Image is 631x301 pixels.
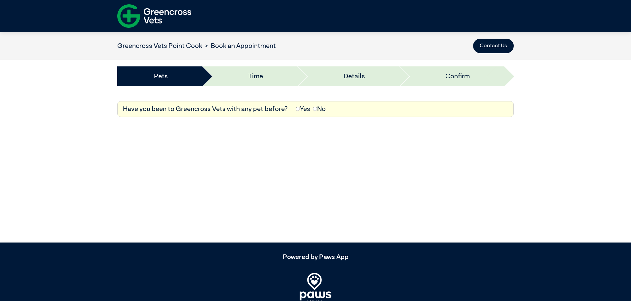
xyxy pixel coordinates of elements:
[117,41,276,51] nav: breadcrumb
[202,41,276,51] li: Book an Appointment
[313,104,326,114] label: No
[154,71,168,81] a: Pets
[313,107,317,111] input: No
[117,2,191,30] img: f-logo
[123,104,288,114] label: Have you been to Greencross Vets with any pet before?
[296,104,310,114] label: Yes
[473,39,514,53] button: Contact Us
[117,253,514,261] h5: Powered by Paws App
[117,43,202,49] a: Greencross Vets Point Cook
[296,107,300,111] input: Yes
